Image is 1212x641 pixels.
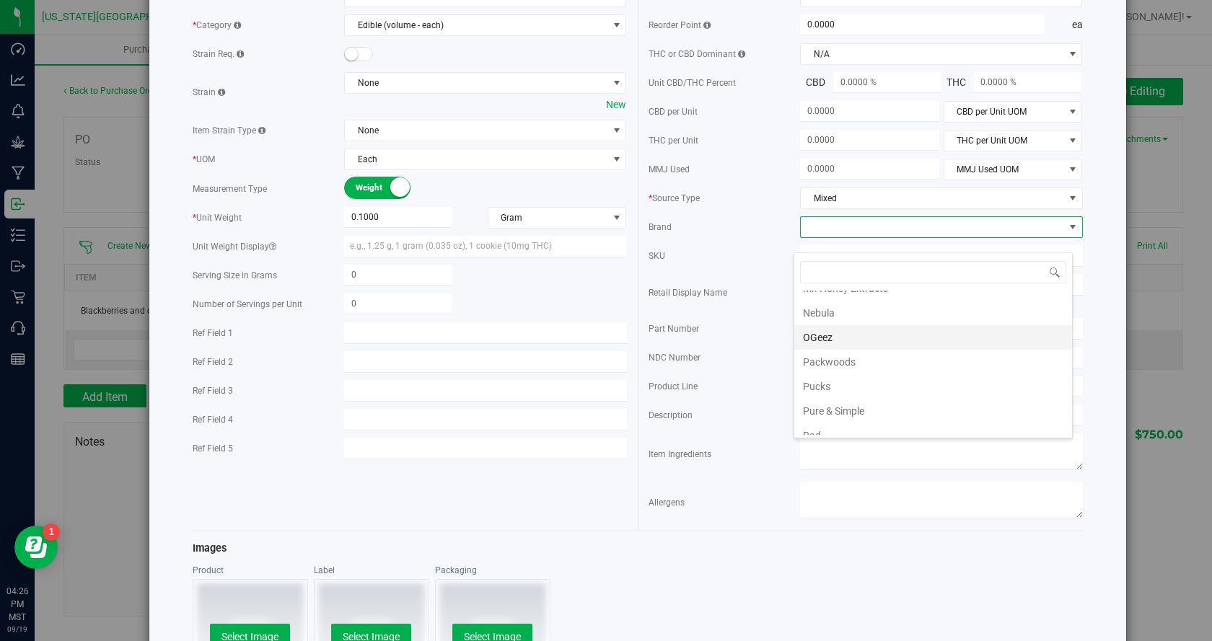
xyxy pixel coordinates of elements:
iframe: Resource center unread badge [43,523,60,541]
span: Item Ingredients [649,449,711,459]
div: Label [314,565,429,576]
span: CBD per Unit [649,107,698,117]
span: select [1063,44,1081,64]
span: Ref Field 4 [193,415,233,425]
span: ea [1072,14,1083,35]
span: select [1063,131,1081,151]
span: CBD [800,75,831,90]
div: Product [193,565,308,576]
span: select [607,15,625,35]
input: 0 [344,293,452,314]
span: select [1063,102,1081,122]
span: Serving Size in Grams [193,270,277,280]
span: Retail Display Name [649,288,727,298]
span: Measurement Type [193,184,267,194]
span: SKU [649,251,665,261]
span: Mixed [801,188,1063,208]
span: N/A [801,44,1063,64]
span: CBD per Unit UOM [944,102,1064,122]
input: e.g., 1.25 g, 1 gram (0.035 oz), 1 cookie (10mg THC) [344,236,626,257]
span: Brand [649,222,672,232]
span: Source Type [649,193,700,203]
input: 0.0000 [800,159,939,179]
span: THC per Unit UOM [944,131,1064,151]
span: Gram [488,208,608,228]
span: Ref Field 5 [193,443,233,454]
span: Item Strain Type [193,125,265,136]
input: 0.0000 [800,14,1045,35]
span: UOM [193,154,215,164]
input: 0.1000 [344,207,452,227]
span: NDC Number [649,353,701,363]
div: Packaging [435,565,550,576]
span: Reorder Point [649,20,711,30]
li: Rad [794,423,1072,448]
span: Unit Weight [193,213,242,223]
span: Strain [193,87,225,97]
span: Category [193,20,241,30]
span: Product Line [649,381,698,392]
li: Pucks [794,374,1072,399]
span: MMJ Used UOM [944,159,1064,180]
input: 0 [344,265,452,285]
span: THC per Unit [649,136,698,146]
span: Description [649,410,693,420]
span: Unit CBD/THC Percent [649,78,736,88]
iframe: Resource center [14,526,58,569]
li: OGeez [794,325,1072,350]
span: None [345,73,607,93]
span: select [607,149,625,169]
input: 0.0000 [800,130,939,150]
span: Ref Field 3 [193,386,233,396]
span: Part Number [649,324,699,334]
li: Nebula [794,301,1072,325]
i: Custom display text for unit weight (e.g., '1.25 g', '1 gram (0.035 oz)', '1 cookie (10mg THC)') [269,242,276,251]
span: select [1063,159,1081,180]
span: select [1063,188,1081,208]
span: Number of Servings per Unit [193,299,302,309]
span: Unit Weight Display [193,242,276,252]
span: None [345,120,607,141]
h3: Images [193,543,1083,554]
span: Each [345,149,607,169]
input: 0.0000 [800,101,939,121]
span: Allergens [649,498,685,508]
span: Ref Field 2 [193,357,233,367]
li: Pure & Simple [794,399,1072,423]
span: Weight [356,177,421,198]
span: Edible (volume - each) [345,15,607,35]
input: 0.0000 % [833,72,941,92]
span: THC or CBD Dominant [649,49,745,59]
a: New [606,99,626,110]
span: Ref Field 1 [193,328,233,338]
li: Packwoods [794,350,1072,374]
span: Strain Req. [193,49,244,59]
span: MMJ Used [649,164,690,174]
input: 0.0000 % [974,72,1081,92]
span: select [607,208,625,228]
span: THC [941,75,972,90]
